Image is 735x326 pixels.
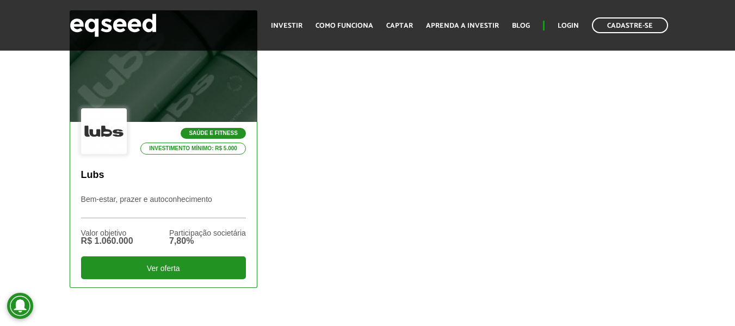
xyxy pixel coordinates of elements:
p: Lubs [81,169,246,181]
a: Login [558,22,579,29]
a: Captar [386,22,413,29]
a: Blog [512,22,530,29]
a: Cadastre-se [592,17,668,33]
p: Saúde e Fitness [181,128,245,139]
div: Valor objetivo [81,229,133,237]
div: Participação societária [169,229,246,237]
a: Aprenda a investir [426,22,499,29]
div: R$ 1.060.000 [81,237,133,245]
a: Saúde e Fitness Investimento mínimo: R$ 5.000 Lubs Bem-estar, prazer e autoconhecimento Valor obj... [70,10,257,287]
p: Investimento mínimo: R$ 5.000 [140,143,246,155]
img: EqSeed [70,11,157,40]
a: Investir [271,22,302,29]
p: Bem-estar, prazer e autoconhecimento [81,195,246,218]
a: Como funciona [316,22,373,29]
div: Ver oferta [81,256,246,279]
div: 7,80% [169,237,246,245]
